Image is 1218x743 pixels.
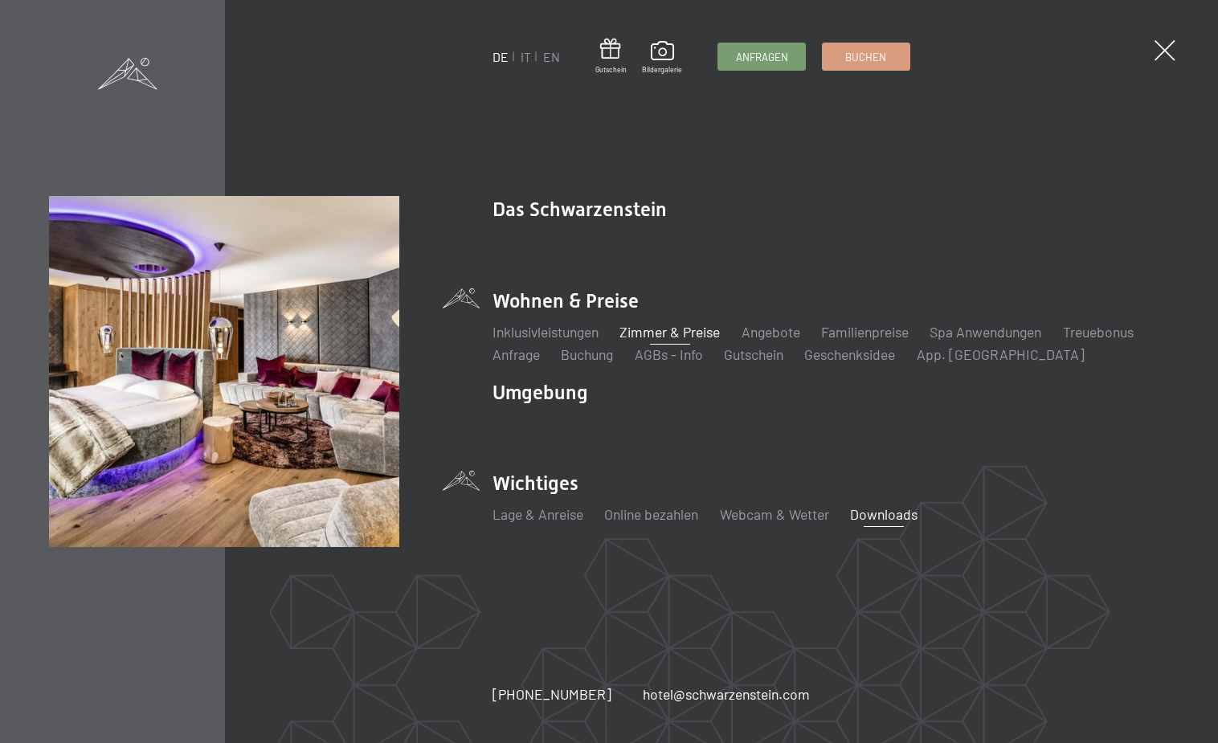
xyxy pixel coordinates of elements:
a: Inklusivleistungen [493,323,599,341]
span: Gutschein [595,65,627,75]
a: Geschenksidee [804,345,895,363]
a: App. [GEOGRAPHIC_DATA] [917,345,1085,363]
a: Online bezahlen [604,505,698,523]
a: Buchen [823,43,909,70]
a: DE [493,49,509,64]
a: IT [521,49,531,64]
a: EN [543,49,560,64]
a: Buchung [561,345,613,363]
a: Anfragen [718,43,805,70]
a: Treuebonus [1063,323,1134,341]
a: Downloads [850,505,918,523]
span: Anfragen [736,50,788,64]
a: AGBs - Info [635,345,703,363]
a: Gutschein [724,345,783,363]
a: Spa Anwendungen [930,323,1041,341]
a: Familienpreise [821,323,909,341]
a: [PHONE_NUMBER] [493,684,611,704]
a: Lage & Anreise [493,505,583,523]
a: Bildergalerie [642,41,682,75]
a: Angebote [742,323,800,341]
a: Webcam & Wetter [720,505,829,523]
a: Gutschein [595,39,627,75]
span: Bildergalerie [642,65,682,75]
a: Zimmer & Preise [619,323,720,341]
span: Buchen [845,50,886,64]
a: Anfrage [493,345,540,363]
span: [PHONE_NUMBER] [493,685,611,703]
a: hotel@schwarzenstein.com [643,684,810,704]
